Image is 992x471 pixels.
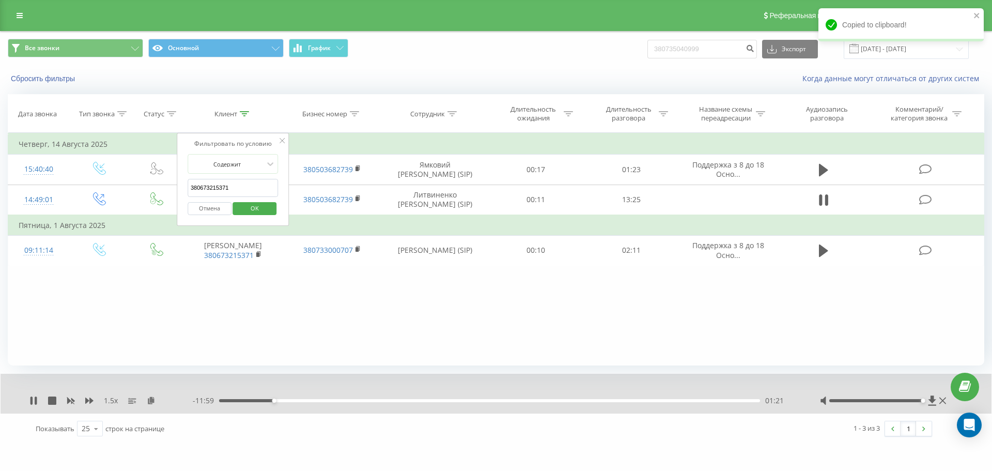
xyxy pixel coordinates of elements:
span: 1.5 x [104,396,118,406]
td: 00:10 [488,235,583,265]
div: Аудиозапись разговора [794,105,861,123]
td: 00:11 [488,185,583,215]
span: - 11:59 [193,396,219,406]
div: 25 [82,423,90,434]
span: Все звонки [25,44,59,52]
button: close [973,11,981,21]
td: [PERSON_NAME] (SIP) [381,235,488,265]
a: 380733000707 [303,245,353,255]
div: Комментарий/категория звонка [889,105,950,123]
div: Длительность ожидания [506,105,561,123]
span: OK [240,200,269,216]
a: 380673215371 [204,250,254,260]
span: Показывать [36,424,74,433]
span: Поддержка з 8 до 18 Осно... [692,240,764,260]
td: [PERSON_NAME] [183,235,283,265]
span: График [308,44,331,52]
div: Accessibility label [272,399,276,403]
button: Экспорт [762,40,818,58]
td: 01:23 [583,155,678,185]
td: Ямковий [PERSON_NAME] (SIP) [381,155,488,185]
td: 13:25 [583,185,678,215]
a: 1 [901,421,916,436]
input: Поиск по номеру [647,40,757,58]
div: 14:49:01 [19,190,59,210]
button: Все звонки [8,39,143,57]
td: Литвиненко [PERSON_NAME] (SIP) [381,185,488,215]
div: Длительность разговора [601,105,656,123]
div: Тип звонка [79,110,115,118]
div: Клиент [214,110,237,118]
div: Бизнес номер [302,110,347,118]
a: Когда данные могут отличаться от других систем [802,73,984,83]
div: Дата звонка [18,110,57,118]
div: 15:40:40 [19,159,59,179]
div: 1 - 3 из 3 [854,423,880,433]
div: Accessibility label [921,399,925,403]
div: 09:11:14 [19,240,59,261]
button: Основной [148,39,284,57]
a: 380503682739 [303,194,353,204]
button: OK [233,202,277,215]
input: Введите значение [188,179,278,197]
button: Отмена [188,202,231,215]
span: строк на странице [105,424,164,433]
span: Поддержка з 8 до 18 Осно... [692,160,764,179]
span: 01:21 [765,396,784,406]
div: Сотрудник [410,110,445,118]
td: 00:17 [488,155,583,185]
div: Copied to clipboard! [818,8,984,41]
button: Сбросить фильтры [8,74,80,83]
td: Четверг, 14 Августа 2025 [8,134,984,155]
button: График [289,39,348,57]
div: Название схемы переадресации [698,105,753,123]
div: Open Intercom Messenger [957,413,982,437]
td: Пятница, 1 Августа 2025 [8,215,984,236]
span: Реферальная программа [769,11,854,20]
a: 380503682739 [303,164,353,174]
div: Фильтровать по условию [188,139,278,149]
div: Статус [144,110,164,118]
td: 02:11 [583,235,678,265]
